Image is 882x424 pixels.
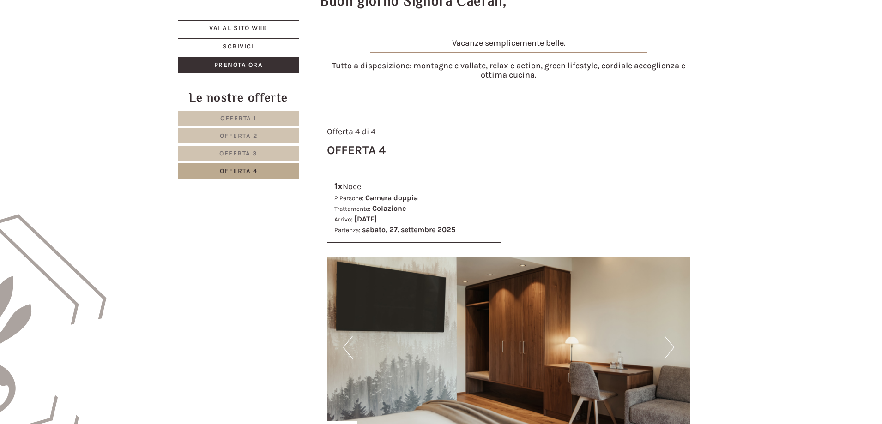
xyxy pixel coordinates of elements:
h4: Vacanze semplicemente belle. [327,39,691,57]
div: lunedì [164,7,199,23]
span: Offerta 2 [220,132,258,140]
button: Next [665,336,674,359]
a: Prenota ora [178,57,299,73]
img: image [370,52,647,53]
small: Partenza: [334,227,360,233]
small: Trattamento: [334,205,370,212]
b: Colazione [372,204,406,213]
h4: Tutto a disposizione: montagne e vallate, relax e action, green lifestyle, cordiale accoglienza e... [327,61,691,80]
div: Buon giorno, come possiamo aiutarla? [7,25,150,53]
b: sabato, 27. settembre 2025 [362,225,455,234]
div: Offerta 4 [327,142,386,159]
small: 08:25 [14,45,145,51]
span: Offerta 4 di 4 [327,126,375,137]
b: 1x [334,181,343,191]
div: Le nostre offerte [178,89,299,106]
span: Offerta 3 [219,149,258,157]
div: Noce [334,180,495,193]
a: Scrivici [178,38,299,54]
button: Invia [315,243,363,259]
small: 2 Persone: [334,195,363,202]
button: Previous [343,336,353,359]
b: Camera doppia [365,193,418,202]
span: Offerta 1 [220,114,257,122]
span: Offerta 4 [220,167,258,175]
small: Arrivo: [334,216,352,223]
div: Hotel B&B Feldmessner [14,27,145,34]
a: Vai al sito web [178,20,299,36]
b: [DATE] [354,215,377,223]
